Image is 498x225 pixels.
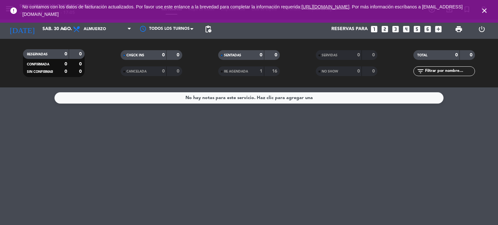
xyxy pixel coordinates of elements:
[126,54,144,57] span: CHECK INS
[84,27,106,31] span: Almuerzo
[65,62,67,66] strong: 0
[455,53,458,57] strong: 0
[357,69,360,73] strong: 0
[331,27,368,32] span: Reservas para
[480,7,488,15] i: close
[260,69,262,73] strong: 1
[79,52,83,56] strong: 0
[79,62,83,66] strong: 0
[224,54,241,57] span: SENTADAS
[322,70,338,73] span: NO SHOW
[126,70,147,73] span: CANCELADA
[22,4,463,17] span: No contamos con los datos de facturación actualizados. Por favor use este enlance a la brevedad p...
[372,69,376,73] strong: 0
[162,53,165,57] strong: 0
[423,25,432,33] i: looks_6
[10,7,18,15] i: error
[455,25,463,33] span: print
[470,53,474,57] strong: 0
[27,63,49,66] span: CONFIRMADA
[65,52,67,56] strong: 0
[417,67,424,75] i: filter_list
[322,54,338,57] span: SERVIDAS
[470,19,493,39] div: LOG OUT
[413,25,421,33] i: looks_5
[424,68,475,75] input: Filtrar por nombre...
[27,70,53,73] span: SIN CONFIRMAR
[417,54,427,57] span: TOTAL
[372,53,376,57] strong: 0
[275,53,279,57] strong: 0
[434,25,443,33] i: add_box
[302,4,350,9] a: [URL][DOMAIN_NAME]
[260,53,262,57] strong: 0
[381,25,389,33] i: looks_two
[177,69,181,73] strong: 0
[224,70,248,73] span: RE AGENDADA
[79,69,83,74] strong: 0
[391,25,400,33] i: looks_3
[22,4,463,17] a: . Por más información escríbanos a [EMAIL_ADDRESS][DOMAIN_NAME]
[357,53,360,57] strong: 0
[60,25,68,33] i: arrow_drop_down
[185,94,313,102] div: No hay notas para este servicio. Haz clic para agregar una
[65,69,67,74] strong: 0
[272,69,279,73] strong: 16
[402,25,410,33] i: looks_4
[162,69,165,73] strong: 0
[204,25,212,33] span: pending_actions
[27,53,48,56] span: RESERVADAS
[5,22,39,36] i: [DATE]
[370,25,378,33] i: looks_one
[177,53,181,57] strong: 0
[478,25,486,33] i: power_settings_new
